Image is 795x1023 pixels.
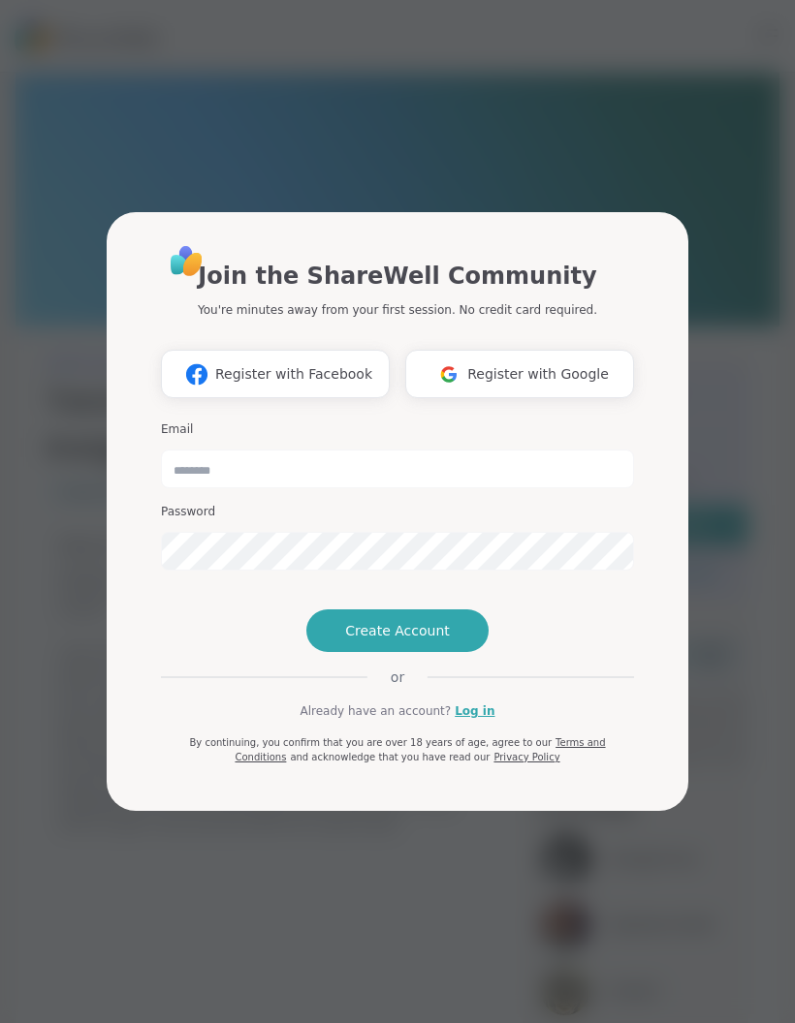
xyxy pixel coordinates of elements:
[306,609,489,652] button: Create Account
[161,504,634,520] h3: Password
[161,350,390,398] button: Register with Facebook
[215,364,372,385] span: Register with Facebook
[300,702,451,720] span: Already have an account?
[345,621,450,640] span: Create Account
[198,259,596,294] h1: Join the ShareWell Community
[455,702,494,720] a: Log in
[161,421,634,438] h3: Email
[189,737,552,748] span: By continuing, you confirm that you are over 18 years of age, agree to our
[290,752,490,762] span: and acknowledge that you have read our
[467,364,609,385] span: Register with Google
[367,667,428,687] span: or
[165,239,208,283] img: ShareWell Logo
[178,356,215,392] img: ShareWell Logomark
[493,752,559,762] a: Privacy Policy
[405,350,634,398] button: Register with Google
[430,356,467,392] img: ShareWell Logomark
[235,737,605,762] a: Terms and Conditions
[198,301,597,319] p: You're minutes away from your first session. No credit card required.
